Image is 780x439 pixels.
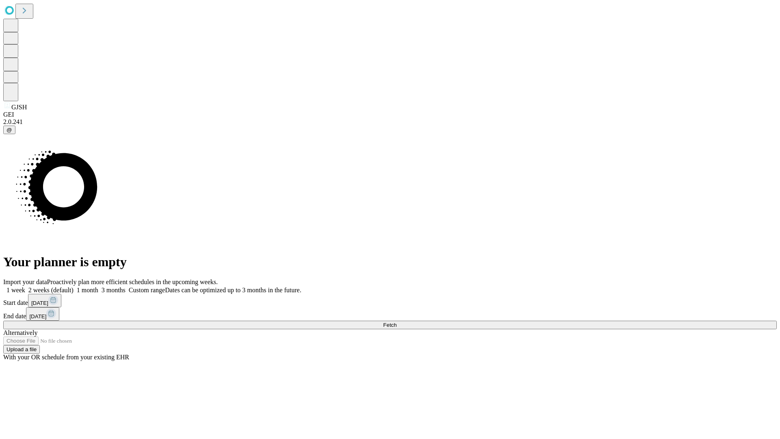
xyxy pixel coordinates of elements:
span: @ [6,127,12,133]
span: GJSH [11,104,27,111]
span: With your OR schedule from your existing EHR [3,354,129,361]
button: Fetch [3,321,777,329]
button: [DATE] [28,294,61,307]
span: Proactively plan more efficient schedules in the upcoming weeks. [47,278,218,285]
span: 1 month [77,287,98,293]
span: 3 months [102,287,126,293]
div: Start date [3,294,777,307]
div: End date [3,307,777,321]
span: Custom range [129,287,165,293]
button: @ [3,126,15,134]
span: Fetch [383,322,396,328]
h1: Your planner is empty [3,254,777,269]
span: Alternatively [3,329,37,336]
span: [DATE] [29,313,46,319]
span: 1 week [6,287,25,293]
div: 2.0.241 [3,118,777,126]
button: [DATE] [26,307,59,321]
span: Import your data [3,278,47,285]
span: [DATE] [31,300,48,306]
div: GEI [3,111,777,118]
button: Upload a file [3,345,40,354]
span: Dates can be optimized up to 3 months in the future. [165,287,301,293]
span: 2 weeks (default) [28,287,74,293]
